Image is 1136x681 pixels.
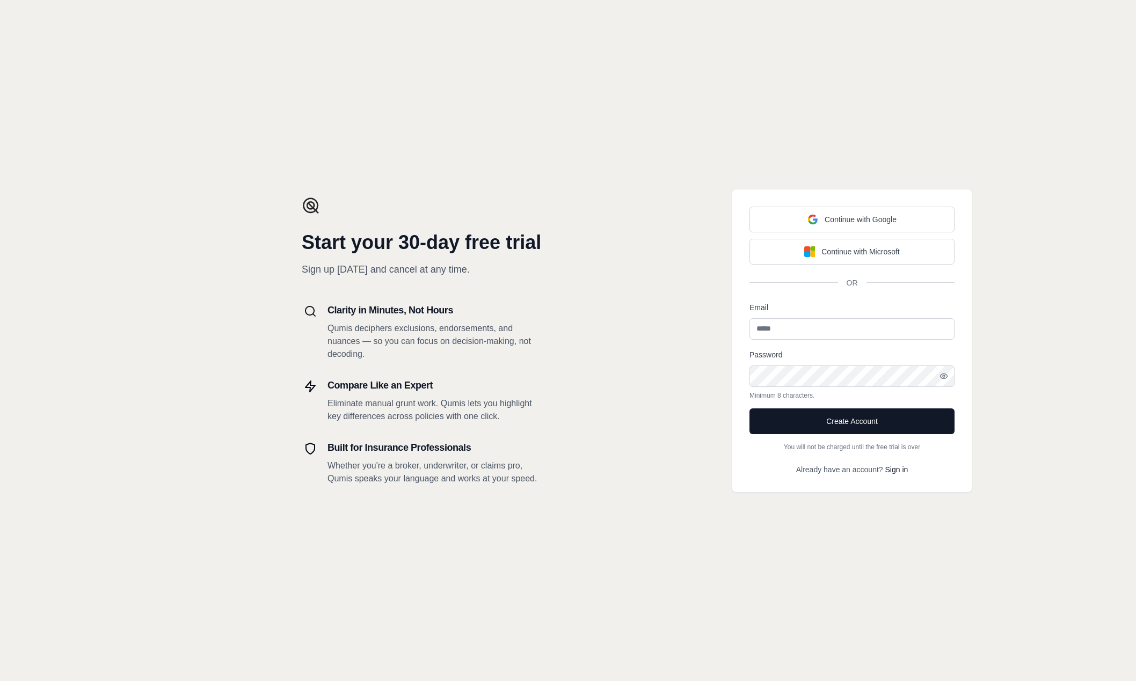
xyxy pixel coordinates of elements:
button: Continue with Google [749,207,955,232]
div: Continue with Microsoft [804,246,900,257]
a: Sign in [885,465,908,474]
img: Search Icon [304,305,317,318]
h3: Compare Like an Expert [327,378,542,393]
p: Minimum 8 characters. [749,391,955,400]
p: Already have an account? [749,464,955,475]
img: Qumis Logo [302,196,320,215]
span: OR [838,277,866,288]
label: Email [749,303,768,312]
div: Continue with Google [807,214,897,225]
button: Create Account [749,408,955,434]
p: Eliminate manual grunt work. Qumis lets you highlight key differences across policies with one cl... [327,397,542,423]
label: Password [749,350,782,359]
h3: Clarity in Minutes, Not Hours [327,303,542,318]
p: Qumis deciphers exclusions, endorsements, and nuances — so you can focus on decision-making, not ... [327,322,542,361]
p: Sign up [DATE] and cancel at any time. [302,262,542,277]
p: You will not be charged until the free trial is over [749,443,955,451]
h1: Start your 30-day free trial [302,232,542,253]
button: Continue with Microsoft [749,239,955,265]
p: Whether you're a broker, underwriter, or claims pro, Qumis speaks your language and works at your... [327,459,542,485]
h3: Built for Insurance Professionals [327,440,542,455]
